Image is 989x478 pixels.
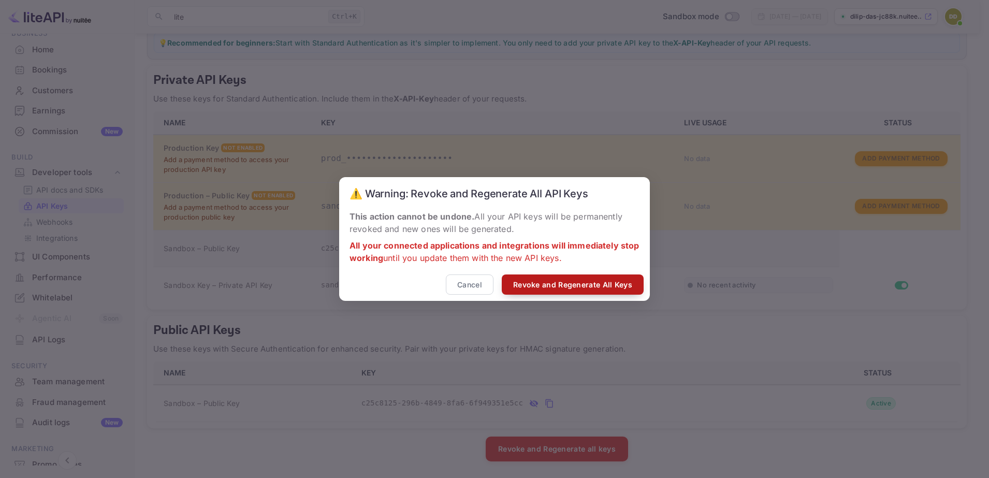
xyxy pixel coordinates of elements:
[339,177,650,210] h2: ⚠️ Warning: Revoke and Regenerate All API Keys
[350,210,639,235] p: All your API keys will be permanently revoked and new ones will be generated.
[446,274,493,295] button: Cancel
[502,274,644,295] button: Revoke and Regenerate All Keys
[350,240,639,263] strong: All your connected applications and integrations will immediately stop working
[350,211,474,222] strong: This action cannot be undone.
[350,239,639,264] p: until you update them with the new API keys.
